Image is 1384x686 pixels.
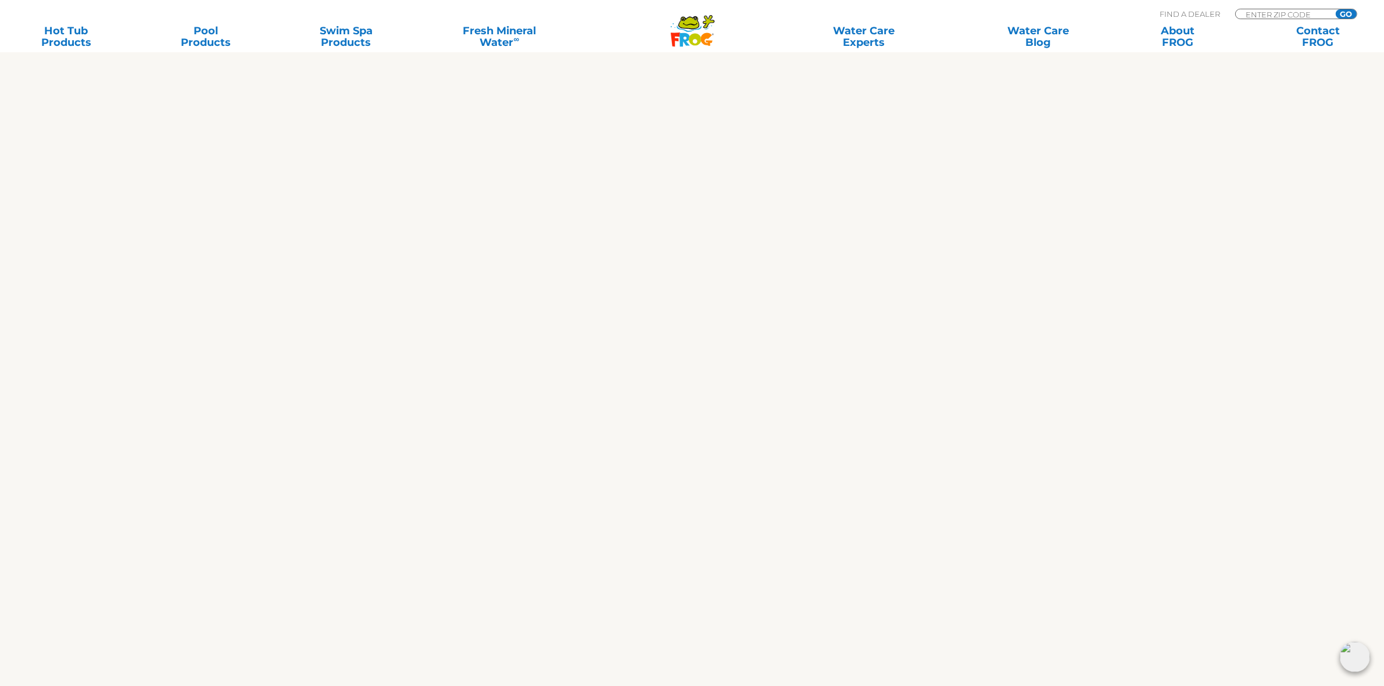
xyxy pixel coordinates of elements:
[1336,9,1357,19] input: GO
[775,25,952,48] a: Water CareExperts
[292,25,400,48] a: Swim SpaProducts
[984,25,1092,48] a: Water CareBlog
[431,25,567,48] a: Fresh MineralWater∞
[12,25,120,48] a: Hot TubProducts
[152,25,260,48] a: PoolProducts
[1244,9,1323,19] input: Zip Code Form
[1340,642,1370,672] img: openIcon
[1160,9,1220,19] p: Find A Dealer
[1264,25,1372,48] a: ContactFROG
[514,34,520,44] sup: ∞
[1124,25,1232,48] a: AboutFROG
